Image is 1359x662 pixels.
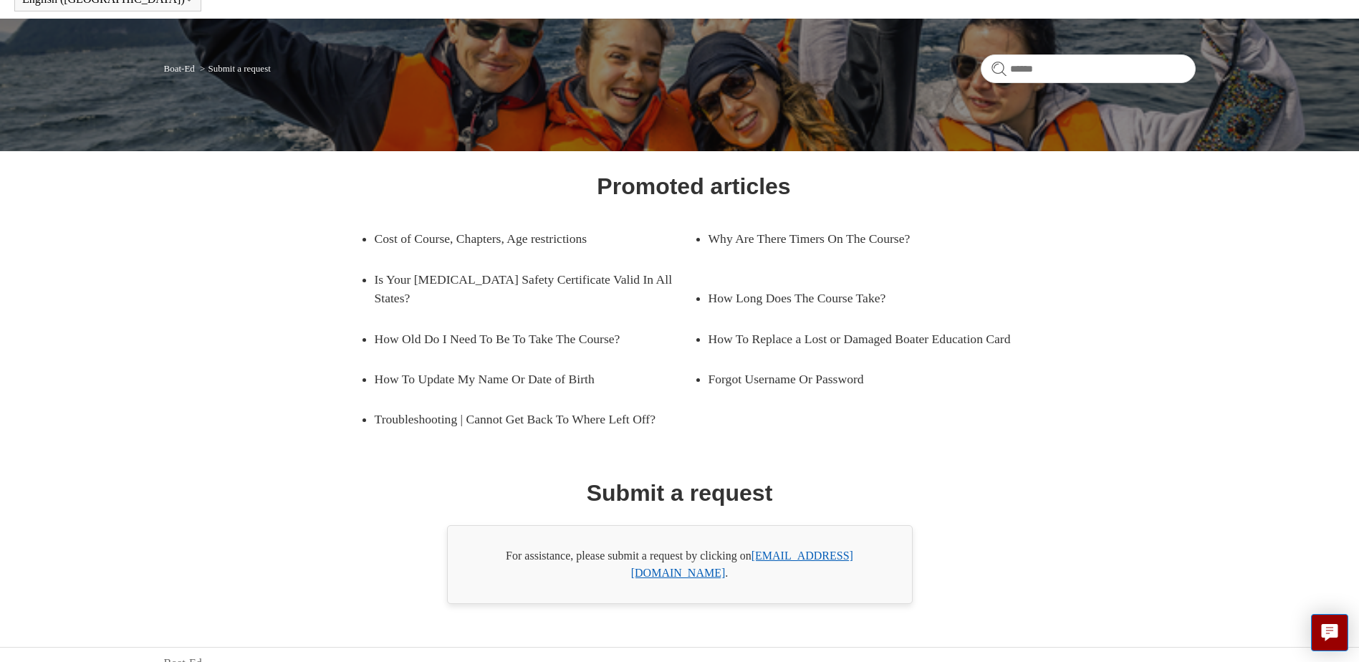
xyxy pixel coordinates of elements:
[981,54,1196,83] input: Search
[447,525,913,604] div: For assistance, please submit a request by clicking on .
[587,476,773,510] h1: Submit a request
[164,63,198,74] li: Boat-Ed
[709,359,1007,399] a: Forgot Username Or Password
[197,63,271,74] li: Submit a request
[375,259,694,319] a: Is Your [MEDICAL_DATA] Safety Certificate Valid In All States?
[1311,614,1348,651] button: Live chat
[709,219,1007,259] a: Why Are There Timers On The Course?
[709,319,1028,359] a: How To Replace a Lost or Damaged Boater Education Card
[709,278,1007,318] a: How Long Does The Course Take?
[375,359,673,399] a: How To Update My Name Or Date of Birth
[375,399,694,439] a: Troubleshooting | Cannot Get Back To Where Left Off?
[375,219,673,259] a: Cost of Course, Chapters, Age restrictions
[164,63,195,74] a: Boat-Ed
[597,169,790,203] h1: Promoted articles
[375,319,673,359] a: How Old Do I Need To Be To Take The Course?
